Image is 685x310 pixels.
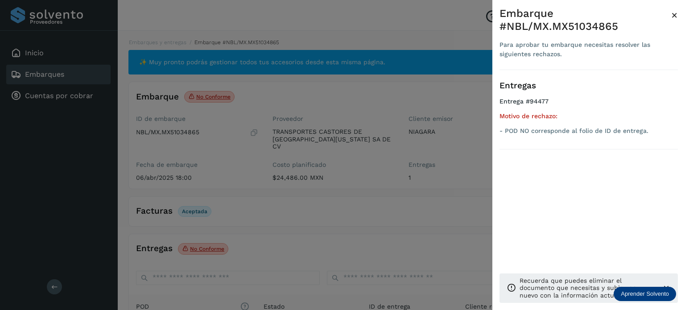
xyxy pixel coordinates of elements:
span: × [671,9,678,21]
div: Para aprobar tu embarque necesitas resolver las siguientes rechazos. [499,40,671,59]
p: Aprender Solvento [621,290,669,298]
h4: Entrega #94477 [499,98,678,112]
button: Close [671,7,678,23]
div: Embarque #NBL/MX.MX51034865 [499,7,671,33]
h3: Entregas [499,81,678,91]
div: Aprender Solvento [614,287,676,301]
h5: Motivo de rechazo: [499,112,678,120]
p: - POD NO corresponde al folio de ID de entrega. [499,127,678,135]
p: Recuerda que puedes eliminar el documento que necesitas y subir uno nuevo con la información actu... [520,277,655,299]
